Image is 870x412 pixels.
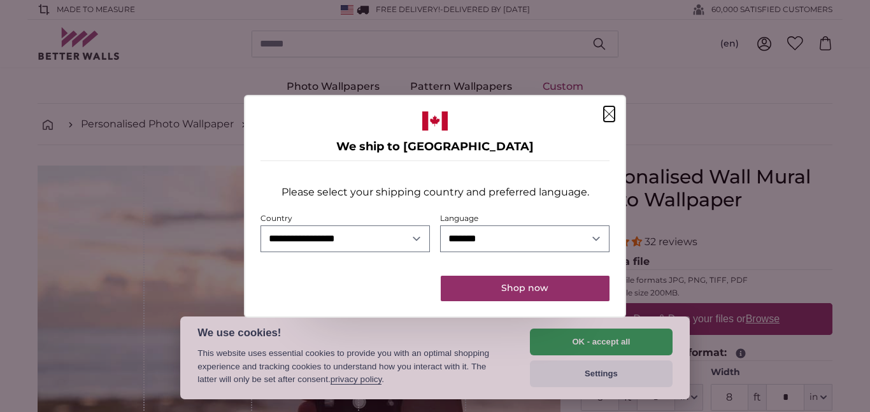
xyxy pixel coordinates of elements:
[260,213,292,223] label: Country
[441,276,610,301] button: Shop now
[282,185,589,200] p: Please select your shipping country and preferred language.
[422,111,448,131] img: Canada
[260,138,610,156] h4: We ship to [GEOGRAPHIC_DATA]
[440,213,478,223] label: Language
[604,106,615,122] button: Close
